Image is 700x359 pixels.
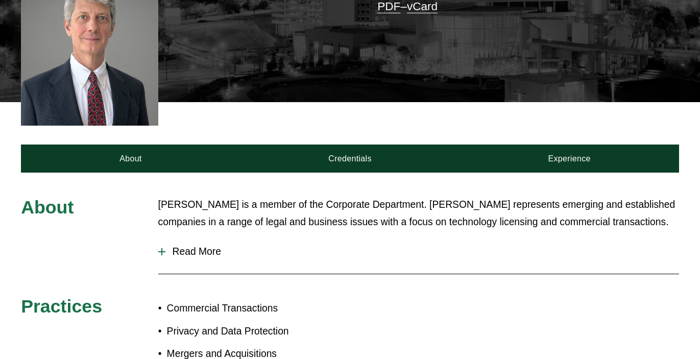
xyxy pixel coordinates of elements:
button: Read More [158,238,679,265]
p: [PERSON_NAME] is a member of the Corporate Department. [PERSON_NAME] represents emerging and esta... [158,196,679,231]
p: Privacy and Data Protection [167,323,350,341]
p: Commercial Transactions [167,300,350,318]
span: Practices [21,296,102,317]
span: About [21,197,74,218]
a: About [21,145,240,173]
a: Experience [460,145,679,173]
a: Credentials [240,145,460,173]
span: Read More [165,246,679,257]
